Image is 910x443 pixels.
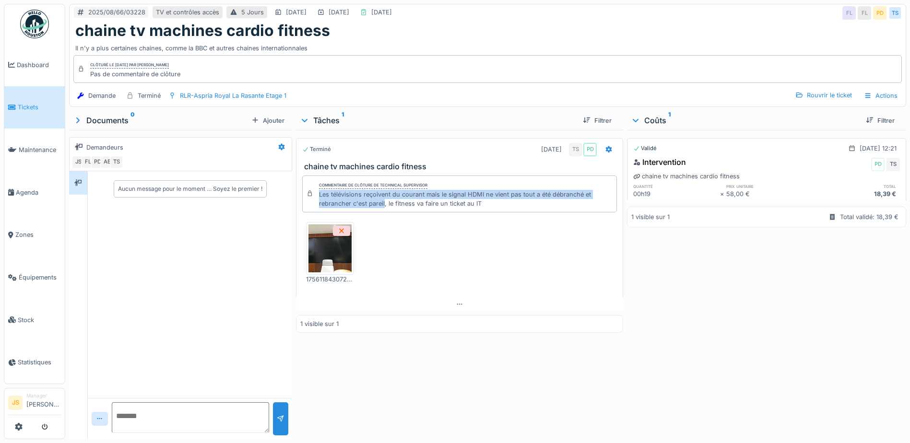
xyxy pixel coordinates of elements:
div: 18,39 € [813,189,900,198]
h1: chaine tv machines cardio fitness [75,22,330,40]
div: [DATE] [286,8,307,17]
div: Intervention [633,156,686,168]
h6: prix unitaire [726,183,813,189]
a: Équipements [4,256,65,299]
div: Total validé: 18,39 € [840,212,898,221]
div: TS [886,158,900,171]
div: 58,00 € [726,189,813,198]
span: Agenda [16,188,61,197]
span: Zones [15,230,61,239]
div: Terminé [302,145,331,153]
div: Il n'y a plus certaines chaines, comme la BBC et autres chaines internationnales [75,40,900,53]
div: Manager [26,392,61,399]
img: aa0zvxl5cqc3j5cxuynpl6lmppt8 [308,224,352,272]
a: Stock [4,299,65,341]
div: PD [583,143,597,156]
div: chaine tv machines cardio fitness [633,172,740,181]
div: FL [842,6,856,20]
sup: 1 [668,115,671,126]
div: × [720,189,726,198]
div: TV et contrôles accès [156,8,219,17]
li: [PERSON_NAME] [26,392,61,413]
div: PD [91,155,104,169]
div: Tâches [300,115,575,126]
div: Terminé [138,91,161,100]
h6: quantité [633,183,720,189]
div: Les télévisions reçoivent du courant mais le signal HDMI ne vient pas tout a été débranché et reb... [319,190,613,208]
a: JS Manager[PERSON_NAME] [8,392,61,415]
div: Filtrer [579,114,615,127]
span: Équipements [19,273,61,282]
div: Rouvrir le ticket [792,89,856,102]
div: TS [888,6,902,20]
span: Stock [18,315,61,325]
div: TS [569,143,582,156]
div: Coûts [631,115,858,126]
a: Tickets [4,86,65,129]
div: Clôturé le [DATE] par [PERSON_NAME] [90,62,169,69]
div: Filtrer [862,114,898,127]
div: 1 visible sur 1 [300,319,339,328]
div: 00h19 [633,189,720,198]
div: [DATE] [371,8,392,17]
div: [DATE] 12:21 [860,144,897,153]
div: RLR-Aspria Royal La Rasante Etage 1 [180,91,286,100]
sup: 1 [342,115,344,126]
li: JS [8,396,23,410]
span: Dashboard [17,60,61,70]
h6: total [813,183,900,189]
div: [DATE] [541,145,562,154]
div: Pas de commentaire de clôture [90,70,180,79]
div: JS [71,155,85,169]
div: 1 visible sur 1 [631,212,670,221]
sup: 0 [130,115,135,126]
div: AB [100,155,114,169]
div: Validé [633,144,657,152]
div: TS [110,155,123,169]
span: Statistiques [18,358,61,367]
div: Actions [860,89,902,103]
div: [DATE] [329,8,349,17]
div: Demande [88,91,116,100]
a: Zones [4,214,65,256]
img: Badge_color-CXgf-gQk.svg [20,10,49,38]
div: FL [81,155,95,169]
div: Aucun message pour le moment … Soyez le premier ! [118,185,262,193]
div: FL [858,6,871,20]
a: Maintenance [4,128,65,171]
div: Commentaire de clôture de Technical Supervisor [319,182,427,189]
div: 2025/08/66/03228 [88,8,145,17]
a: Agenda [4,171,65,214]
span: Tickets [18,103,61,112]
div: Documents [73,115,248,126]
h3: chaine tv machines cardio fitness [304,162,619,171]
div: PD [873,6,886,20]
div: 5 Jours [241,8,264,17]
a: Dashboard [4,44,65,86]
a: Statistiques [4,341,65,384]
div: 1756118430729399929491781002122.jpg [306,275,354,284]
div: Demandeurs [86,143,123,152]
div: Ajouter [248,114,288,127]
span: Maintenance [19,145,61,154]
div: PD [871,158,885,171]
